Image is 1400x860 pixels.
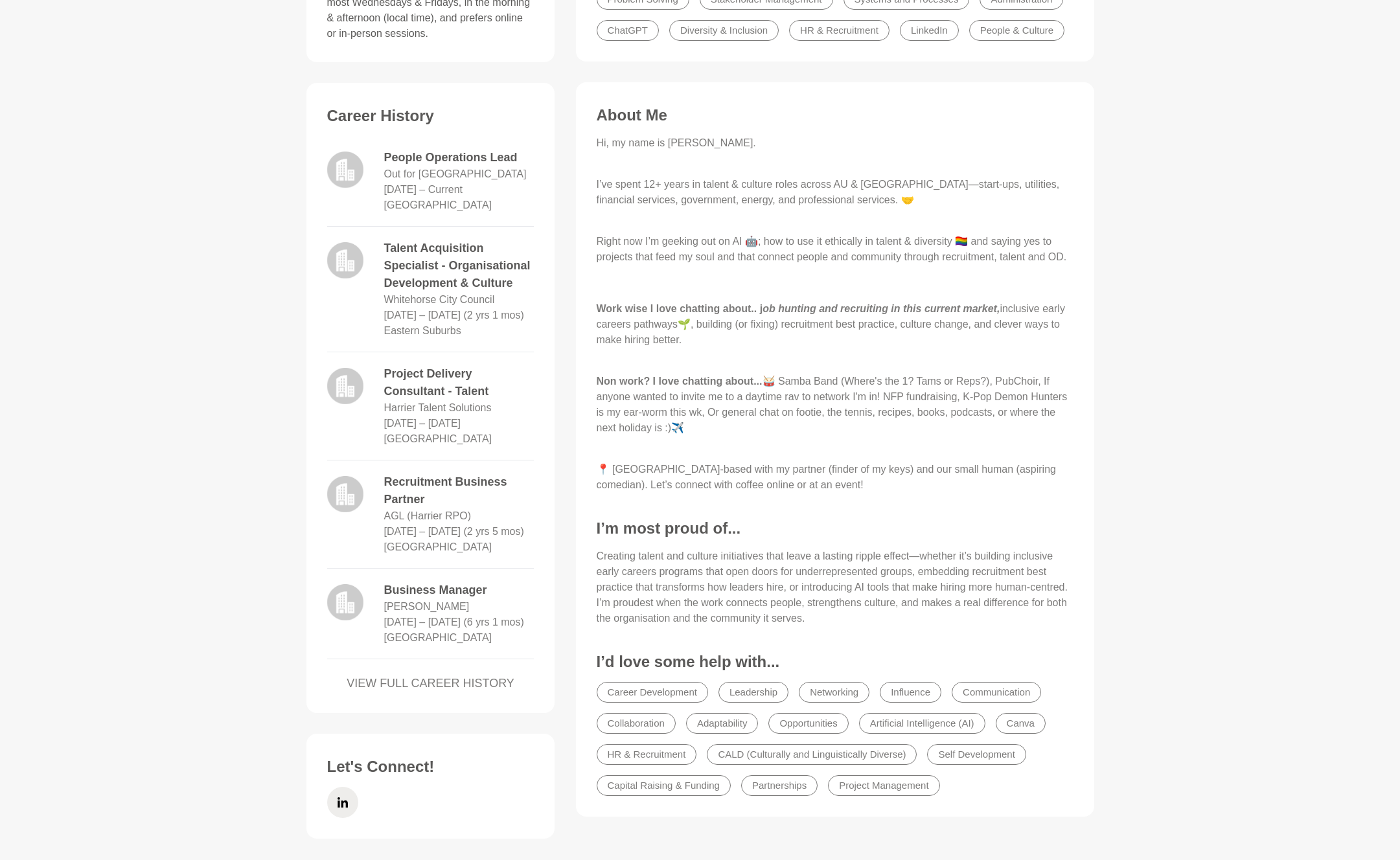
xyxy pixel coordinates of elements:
p: inclusive early careers pathways🌱, building (or fixing) recruitment best practice, culture change... [597,301,1073,363]
img: logo [327,476,363,512]
p: I’ve spent 12+ years in talent & culture roles across AU & [GEOGRAPHIC_DATA]—start-ups, utilities... [597,177,1073,208]
dd: Business Manager [384,582,534,599]
img: logo [327,584,363,620]
p: Creating talent and culture initiatives that leave a lasting ripple effect—whether it’s building ... [597,549,1073,626]
dd: Jul 2025 – Current [384,182,463,198]
h3: Let's Connect! [327,757,534,776]
dd: Eastern Suburbs [384,323,461,339]
dd: [GEOGRAPHIC_DATA] [384,630,492,646]
strong: Non work? I love chatting about... [597,376,763,387]
strong: Work wise I love chatting about.. j [597,303,1000,314]
p: Hi, my name is [PERSON_NAME]. [597,135,1073,166]
dd: [PERSON_NAME] [384,599,470,615]
time: [DATE] – [DATE] [384,418,461,429]
time: [DATE] – [DATE] (2 yrs 1 mos) [384,310,524,321]
time: [DATE] – [DATE] (2 yrs 5 mos) [384,526,524,537]
time: [DATE] – Current [384,184,463,195]
img: logo [327,242,363,278]
dd: [GEOGRAPHIC_DATA] [384,539,492,555]
p: 📍 [GEOGRAPHIC_DATA]-based with my partner (finder of my keys) and our small human (aspiring comed... [597,462,1073,493]
dd: Aug 2021 – Aug 2023 [384,416,461,431]
dd: Sep 2018 – Feb 2021 (2 yrs 5 mos) [384,524,524,539]
p: Right now I’m geeking out on AI 🤖; how to use it ethically in talent & diversity 🏳️‍🌈 and saying ... [597,218,1073,265]
dd: Out for [GEOGRAPHIC_DATA] [384,166,527,182]
dd: Talent Acquisition Specialist - Organisational Development & Culture [384,240,534,292]
dd: People Operations Lead [384,149,534,166]
dd: [GEOGRAPHIC_DATA] [384,198,492,213]
dd: Aug 2023 – Sep 2025 (2 yrs 1 mos) [384,308,524,323]
dd: [GEOGRAPHIC_DATA] [384,431,492,447]
h3: About Me [597,106,1073,125]
img: logo [327,152,363,188]
img: logo [327,368,363,404]
p: 🥁 Samba Band (Where's the 1? Tams or Reps?), PubChoir, If anyone wanted to invite me to a daytime... [597,374,1073,451]
em: ob hunting and recruiting in this current market, [763,303,1000,314]
dd: AGL (Harrier RPO) [384,508,472,524]
time: [DATE] – [DATE] (6 yrs 1 mos) [384,617,524,628]
h3: I’d love some help with... [597,652,1073,672]
dd: Aug 2012 – Aug 2018 (6 yrs 1 mos) [384,615,524,630]
dd: Harrier Talent Solutions [384,400,492,416]
a: LinkedIn [327,787,358,818]
h3: I’m most proud of... [597,519,1073,538]
dd: Project Delivery Consultant - Talent [384,365,534,400]
dd: Recruitment Business Partner [384,473,534,508]
dd: Whitehorse City Council [384,292,495,308]
h3: Career History [327,106,534,126]
a: VIEW FULL CAREER HISTORY [327,675,534,692]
